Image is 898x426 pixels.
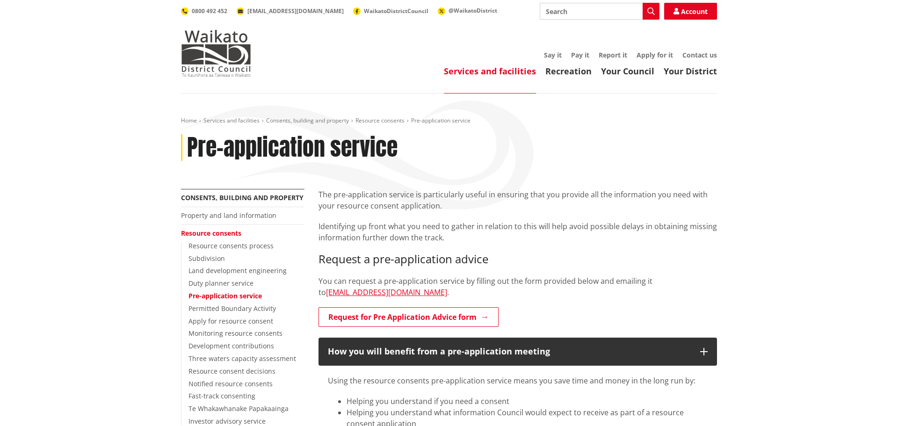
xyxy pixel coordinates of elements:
[328,347,691,356] h3: How you will benefit from a pre-application meeting
[188,354,296,363] a: Three waters capacity assessment
[544,51,562,59] a: Say it
[328,375,708,386] p: Using the resource consents pre-application service means you save time and money in the long run...
[364,7,428,15] span: WaikatoDistrictCouncil
[203,116,260,124] a: Services and facilities
[188,404,289,413] a: Te Whakawhanake Papakaainga
[319,221,717,243] p: Identifying up front what you need to gather in relation to this will help avoid possible delays ...
[188,341,274,350] a: Development contributions
[181,30,251,77] img: Waikato District Council - Te Kaunihera aa Takiwaa o Waikato
[319,307,499,327] a: Request for Pre Application Advice form
[188,304,276,313] a: Permitted Boundary Activity
[599,51,627,59] a: Report it
[319,253,717,266] h3: Request a pre-application advice
[188,317,273,325] a: Apply for resource consent
[266,116,349,124] a: Consents, building and property
[664,3,717,20] a: Account
[444,65,536,77] a: Services and facilities
[181,211,276,220] a: Property and land information
[540,3,659,20] input: Search input
[188,367,275,375] a: Resource consent decisions
[319,189,717,211] p: The pre-application service is particularly useful in ensuring that you provide all the informati...
[545,65,592,77] a: Recreation
[319,338,717,366] button: How you will benefit from a pre-application meeting
[188,291,262,300] a: Pre-application service
[188,329,282,338] a: Monitoring resource consents
[181,193,304,202] a: Consents, building and property
[188,241,274,250] a: Resource consents process
[449,7,497,14] span: @WaikatoDistrict
[188,279,253,288] a: Duty planner service
[188,417,266,426] a: Investor advisory service
[319,275,717,298] p: You can request a pre-application service by filling out the form provided below and emailing it ...
[411,116,471,124] span: Pre-application service
[438,7,497,14] a: @WaikatoDistrict
[192,7,227,15] span: 0800 492 452
[188,391,255,400] a: Fast-track consenting
[353,7,428,15] a: WaikatoDistrictCouncil
[181,229,241,238] a: Resource consents
[181,116,197,124] a: Home
[188,379,273,388] a: Notified resource consents
[188,266,287,275] a: Land development engineering
[571,51,589,59] a: Pay it
[237,7,344,15] a: [EMAIL_ADDRESS][DOMAIN_NAME]
[188,254,225,263] a: Subdivision
[601,65,654,77] a: Your Council
[637,51,673,59] a: Apply for it
[181,7,227,15] a: 0800 492 452
[355,116,405,124] a: Resource consents
[247,7,344,15] span: [EMAIL_ADDRESS][DOMAIN_NAME]
[347,396,708,407] li: Helping you understand if you need a consent
[664,65,717,77] a: Your District
[682,51,717,59] a: Contact us
[181,117,717,125] nav: breadcrumb
[326,287,447,297] a: [EMAIL_ADDRESS][DOMAIN_NAME]
[187,134,398,161] h1: Pre-application service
